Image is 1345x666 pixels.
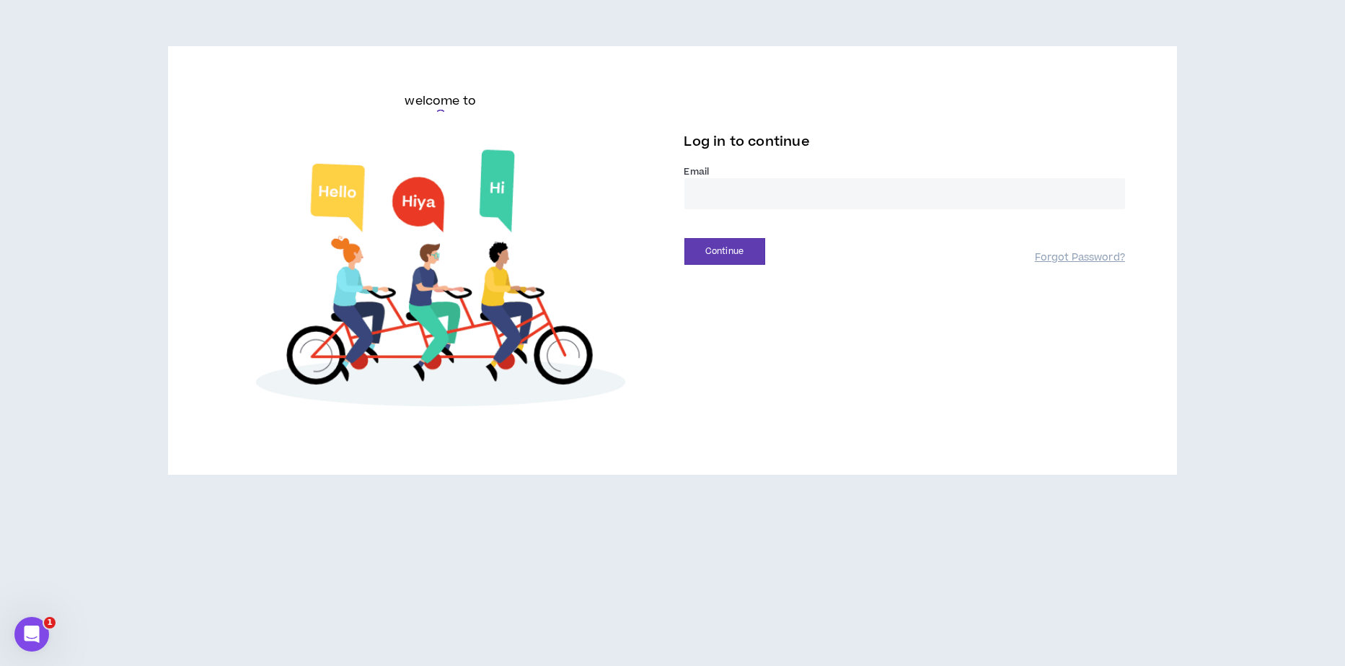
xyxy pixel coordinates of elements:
[220,134,661,429] img: Welcome to Wripple
[44,617,56,628] span: 1
[14,617,49,652] iframe: Intercom live chat
[405,92,477,110] h6: welcome to
[684,165,1125,178] label: Email
[684,133,810,151] span: Log in to continue
[684,238,765,265] button: Continue
[1035,251,1125,265] a: Forgot Password?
